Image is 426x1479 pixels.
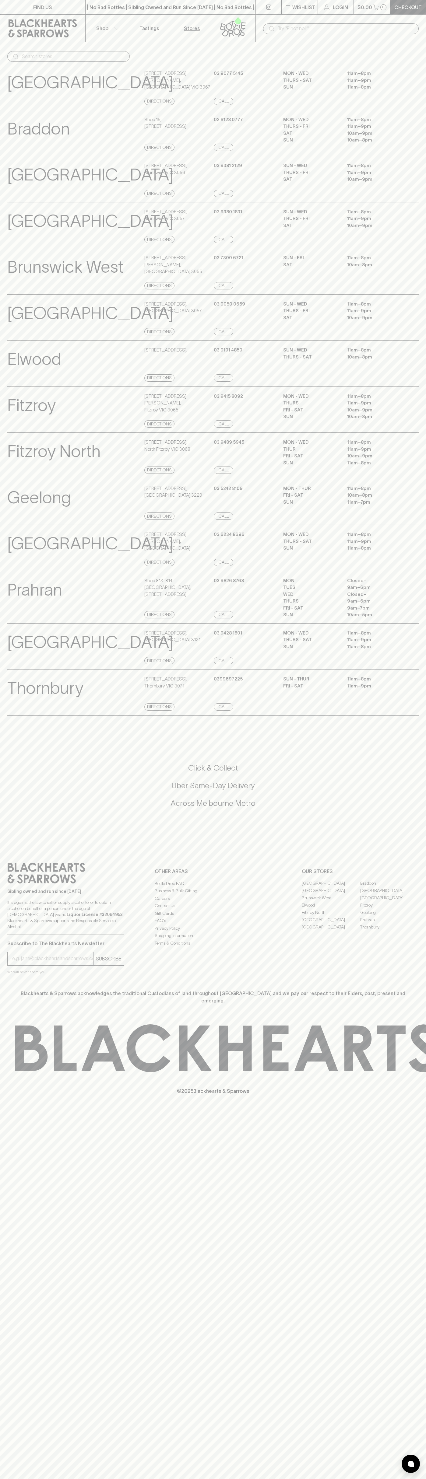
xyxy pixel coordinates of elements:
p: SUN [283,84,338,91]
a: [GEOGRAPHIC_DATA] [360,887,419,894]
a: Geelong [360,909,419,916]
a: Directions [144,420,174,428]
p: THURS - FRI [283,123,338,130]
p: 03 9050 0659 [214,301,245,308]
a: Directions [144,512,174,520]
p: 11am – 9pm [347,538,402,545]
p: MON - WED [283,531,338,538]
p: MON - THUR [283,485,338,492]
a: Elwood [302,902,360,909]
a: Call [214,703,233,711]
p: OTHER AREAS [155,868,272,875]
p: SUN [283,545,338,552]
a: [GEOGRAPHIC_DATA] [302,887,360,894]
p: Thornbury [7,676,83,701]
p: Shop 15 , [STREET_ADDRESS] [144,116,186,130]
p: FRI - SAT [283,453,338,460]
input: Try "Pinot noir" [278,24,414,33]
p: 9am – 7pm [347,605,402,612]
a: Fitzroy North [302,909,360,916]
p: Closed – [347,591,402,598]
a: Directions [144,236,174,243]
p: THUR [283,446,338,453]
p: Blackhearts & Sparrows acknowledges the traditional Custodians of land throughout [GEOGRAPHIC_DAT... [12,990,414,1004]
p: OUR STORES [302,868,419,875]
p: 11am – 8pm [347,301,402,308]
p: 11am – 9pm [347,77,402,84]
a: Call [214,374,233,382]
p: FRI - SAT [283,605,338,612]
p: SUN [283,137,338,144]
p: 10am – 8pm [347,413,402,420]
p: [STREET_ADDRESS][PERSON_NAME] , Fitzroy VIC 3065 [144,393,212,414]
p: Shop [96,25,108,32]
p: SAT [283,176,338,183]
p: 11am – 8pm [347,347,402,354]
p: 10am – 8pm [347,261,402,268]
p: TUES [283,584,338,591]
p: THURS - FRI [283,215,338,222]
p: FRI - SAT [283,407,338,414]
p: MON - WED [283,630,338,637]
h5: Click & Collect [7,763,419,773]
p: SUN - WED [283,347,338,354]
a: Call [214,467,233,474]
p: 9am – 6pm [347,598,402,605]
p: Brunswick West [7,254,123,280]
p: [GEOGRAPHIC_DATA] [7,162,174,187]
p: 11am – 8pm [347,630,402,637]
p: It is against the law to sell or supply alcohol to, or to obtain alcohol on behalf of a person un... [7,899,124,930]
a: Fitzroy [360,902,419,909]
p: MON - WED [283,70,338,77]
p: 10am – 8pm [347,354,402,361]
a: Directions [144,559,174,566]
div: Call to action block [7,739,419,841]
p: [STREET_ADDRESS] , [GEOGRAPHIC_DATA] 3121 [144,630,200,643]
a: Directions [144,282,174,289]
p: We will never spam you [7,969,124,975]
p: 10am – 9pm [347,453,402,460]
p: Fri - Sat [283,683,338,690]
a: Call [214,144,233,151]
a: Thornbury [360,924,419,931]
p: THURS - SAT [283,354,338,361]
p: SUN - WED [283,301,338,308]
a: [GEOGRAPHIC_DATA] [360,894,419,902]
p: THURS - FRI [283,307,338,314]
p: 02 6128 0777 [214,116,243,123]
p: SUN [283,413,338,420]
p: 03 5242 8109 [214,485,243,492]
p: THURS [283,598,338,605]
p: SUN [283,460,338,467]
p: FRI - SAT [283,492,338,499]
p: SUN - WED [283,162,338,169]
p: THURS - FRI [283,169,338,176]
p: Login [333,4,348,11]
button: Shop [86,15,128,42]
p: [GEOGRAPHIC_DATA] [7,70,174,95]
p: Sun - Thur [283,676,338,683]
p: [GEOGRAPHIC_DATA] [7,630,174,655]
h5: Across Melbourne Metro [7,798,419,808]
p: 11am – 9pm [347,123,402,130]
p: MON [283,577,338,584]
p: WED [283,591,338,598]
p: 9am – 6pm [347,584,402,591]
p: Wishlist [292,4,315,11]
a: Braddon [360,880,419,887]
a: Shipping Information [155,932,272,939]
p: 11am – 9pm [347,446,402,453]
a: Privacy Policy [155,925,272,932]
input: Search stores [22,52,125,61]
p: [STREET_ADDRESS] , [GEOGRAPHIC_DATA] 3220 [144,485,202,499]
a: Call [214,611,233,618]
p: THURS [283,400,338,407]
p: 03 9191 4850 [214,347,242,354]
p: 10am – 9pm [347,314,402,321]
a: Call [214,282,233,289]
p: 11am – 9pm [347,636,402,643]
p: Shop 813-814 [GEOGRAPHIC_DATA] , [STREET_ADDRESS] [144,577,212,598]
p: [STREET_ADDRESS] , Thornbury VIC 3071 [144,676,187,689]
p: 11am – 8pm [347,439,402,446]
p: 11am – 9pm [347,215,402,222]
